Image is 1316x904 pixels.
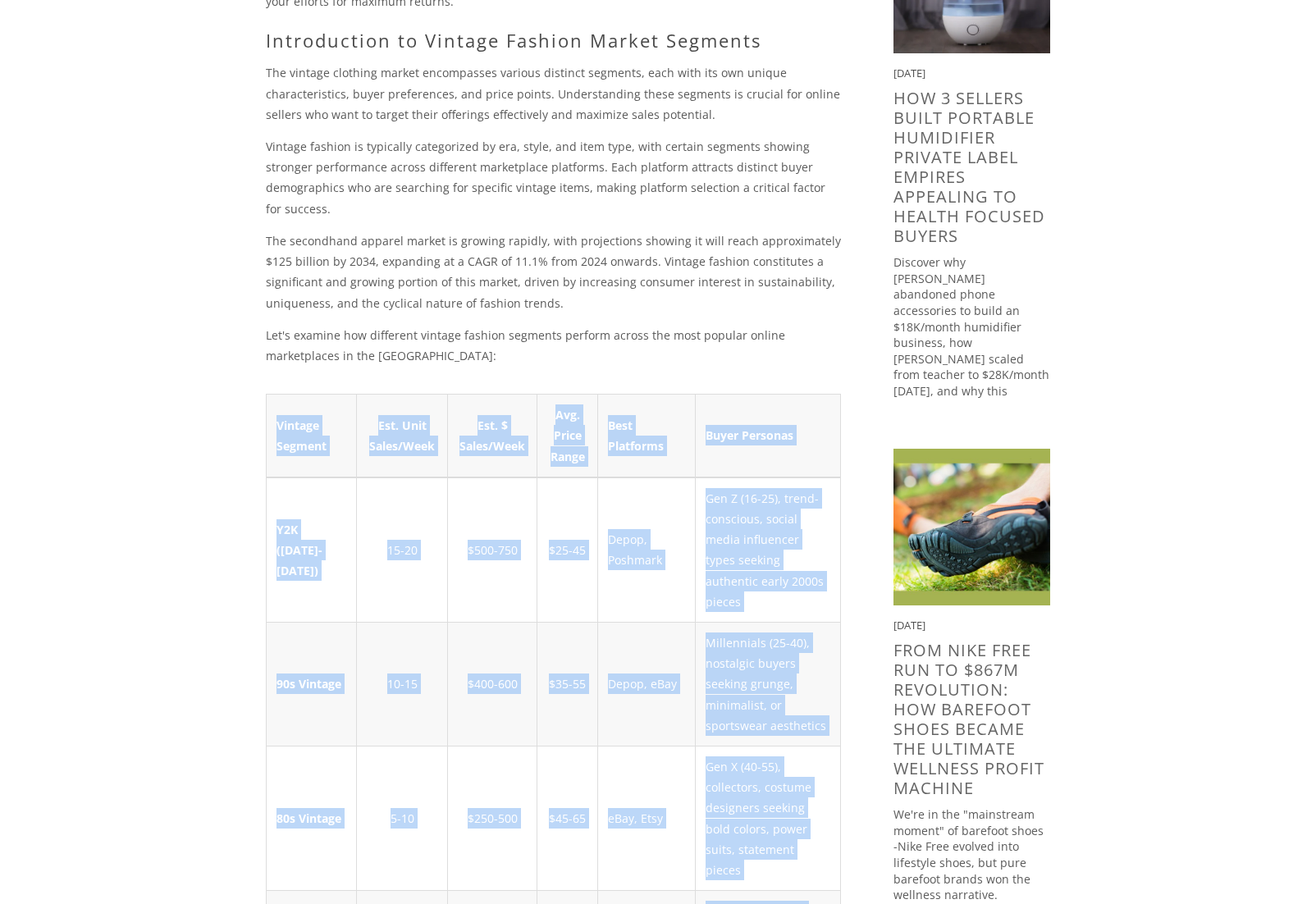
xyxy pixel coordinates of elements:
[266,325,841,366] p: Let's examine how different vintage fashion segments perform across the most popular online marke...
[695,395,840,477] th: Buyer Personas
[893,449,1050,605] img: From Nike Free Run to $867M Revolution: How Barefoot Shoes Became the Ultimate Wellness Profit Ma...
[448,746,537,890] td: $250-500
[537,477,598,623] td: $25-45
[598,746,696,890] td: eBay, Etsy
[266,30,841,51] h2: Introduction to Vintage Fashion Market Segments
[448,395,537,477] th: Est. $ Sales/Week
[267,395,357,477] th: Vintage Segment
[357,622,448,746] td: 10-15
[893,254,1050,431] p: Discover why [PERSON_NAME] abandoned phone accessories to build an $18K/month humidifier business...
[695,622,840,746] td: Millennials (25-40), nostalgic buyers seeking grunge, minimalist, or sportswear aesthetics
[537,622,598,746] td: $35-55
[893,618,925,632] time: [DATE]
[266,231,841,313] p: The secondhand apparel market is growing rapidly, with projections showing it will reach approxim...
[357,746,448,890] td: 5-10
[598,477,696,623] td: Depop, Poshmark
[276,676,341,692] strong: 90s Vintage
[695,477,840,623] td: Gen Z (16-25), trend-conscious, social media influencer types seeking authentic early 2000s pieces
[537,746,598,890] td: $45-65
[893,87,1045,247] a: How 3 Sellers Built Portable Humidifier Private Label Empires Appealing To Health Focused Buyers
[598,395,696,477] th: Best Platforms
[357,477,448,623] td: 15-20
[598,622,696,746] td: Depop, eBay
[695,746,840,890] td: Gen X (40-55), collectors, costume designers seeking bold colors, power suits, statement pieces
[537,395,598,477] th: Avg. Price Range
[893,639,1044,799] a: From Nike Free Run to $867M Revolution: How Barefoot Shoes Became the Ultimate Wellness Profit Ma...
[448,477,537,623] td: $500-750
[893,66,925,80] time: [DATE]
[266,62,841,125] p: The vintage clothing market encompasses various distinct segments, each with its own unique chara...
[276,522,322,578] strong: Y2K ([DATE]-[DATE])
[266,136,841,219] p: Vintage fashion is typically categorized by era, style, and item type, with certain segments show...
[276,810,341,826] strong: 80s Vintage
[357,395,448,477] th: Est. Unit Sales/Week
[448,622,537,746] td: $400-600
